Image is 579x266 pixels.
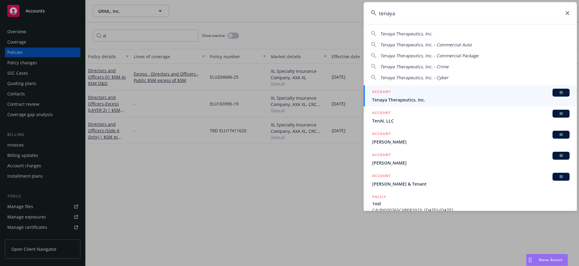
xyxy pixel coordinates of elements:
[372,152,391,159] h5: ACCOUNT
[372,97,570,103] span: Tenaya Therapeutics, Inc.
[372,173,391,180] h5: ACCOUNT
[380,53,478,59] span: Tenaya Therapeutics, Inc. - Commercial Package
[364,2,577,24] input: Search...
[364,106,577,127] a: ACCOUNTBITenAI, LLC
[372,139,570,145] span: [PERSON_NAME]
[372,181,570,187] span: [PERSON_NAME] & Tenant
[526,254,568,266] button: Nova Assist
[364,148,577,169] a: ACCOUNTBI[PERSON_NAME]
[380,31,432,37] span: Tenaya Therapeutics, Inc.
[364,169,577,190] a: ACCOUNTBI[PERSON_NAME] & Tenant
[555,132,567,137] span: BI
[555,153,567,158] span: BI
[372,89,391,96] h5: ACCOUNT
[380,42,471,48] span: Tenaya Therapeutics, Inc. - Commercial Auto
[372,160,570,166] span: [PERSON_NAME]
[364,190,577,217] a: POLICY1milC4LPY030765CYBER2023, [DATE]-[DATE]
[555,111,567,116] span: BI
[364,127,577,148] a: ACCOUNTBI[PERSON_NAME]
[380,64,449,69] span: Tenaya Therapeutics, Inc. - Crime
[364,85,577,106] a: ACCOUNTBITenaya Therapeutics, Inc.
[555,174,567,179] span: BI
[555,90,567,95] span: BI
[526,254,534,266] div: Drag to move
[372,207,570,213] span: C4LPY030765CYBER2023, [DATE]-[DATE]
[380,75,448,80] span: Tenaya Therapeutics, Inc. - Cyber
[372,200,570,207] span: 1mil
[372,194,386,200] h5: POLICY
[372,118,570,124] span: TenAI, LLC
[372,110,391,117] h5: ACCOUNT
[372,131,391,138] h5: ACCOUNT
[539,257,563,262] span: Nova Assist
